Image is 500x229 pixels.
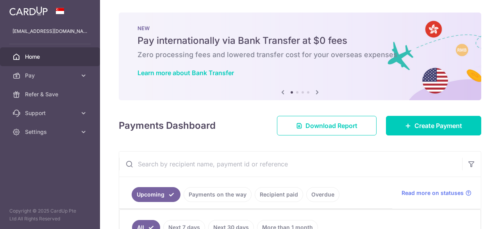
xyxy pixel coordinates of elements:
[386,116,481,135] a: Create Payment
[25,53,77,61] span: Home
[255,187,303,202] a: Recipient paid
[306,187,339,202] a: Overdue
[119,13,481,100] img: Bank transfer banner
[25,128,77,136] span: Settings
[305,121,357,130] span: Download Report
[414,121,462,130] span: Create Payment
[12,27,87,35] p: [EMAIL_ADDRESS][DOMAIN_NAME]
[137,50,462,60] h6: Zero processing fees and lowered transfer cost for your overseas expenses
[9,6,48,16] img: CardUp
[119,151,462,177] input: Search by recipient name, payment id or reference
[25,109,77,117] span: Support
[184,187,252,202] a: Payments on the way
[25,72,77,79] span: Pay
[402,189,471,197] a: Read more on statuses
[137,69,234,77] a: Learn more about Bank Transfer
[132,187,180,202] a: Upcoming
[119,119,216,133] h4: Payments Dashboard
[137,25,462,31] p: NEW
[137,34,462,47] h5: Pay internationally via Bank Transfer at $0 fees
[402,189,464,197] span: Read more on statuses
[277,116,377,135] a: Download Report
[25,90,77,98] span: Refer & Save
